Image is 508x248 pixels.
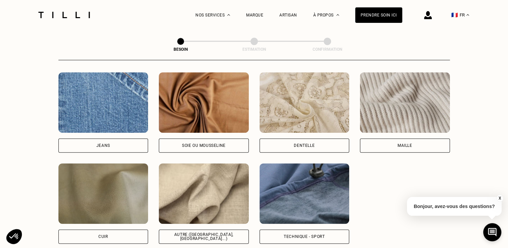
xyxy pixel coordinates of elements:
[58,72,148,133] img: Tilli retouche vos vêtements en Jeans
[284,235,325,239] div: Technique - Sport
[182,143,226,148] div: Soie ou mousseline
[355,7,402,23] a: Prendre soin ici
[36,12,92,18] img: Logo du service de couturière Tilli
[407,197,502,216] p: Bonjour, avez-vous des questions?
[260,72,350,133] img: Tilli retouche vos vêtements en Dentelle
[260,163,350,224] img: Tilli retouche vos vêtements en Technique - Sport
[294,47,361,52] div: Confirmation
[398,143,412,148] div: Maille
[360,72,450,133] img: Tilli retouche vos vêtements en Maille
[98,235,108,239] div: Cuir
[496,195,503,202] button: X
[165,233,243,241] div: Autre ([GEOGRAPHIC_DATA], [GEOGRAPHIC_DATA]...)
[221,47,288,52] div: Estimation
[466,14,469,16] img: menu déroulant
[424,11,432,19] img: icône connexion
[279,13,297,17] a: Artisan
[58,163,148,224] img: Tilli retouche vos vêtements en Cuir
[227,14,230,16] img: Menu déroulant
[336,14,339,16] img: Menu déroulant à propos
[451,12,458,18] span: 🇫🇷
[147,47,214,52] div: Besoin
[294,143,315,148] div: Dentelle
[96,143,110,148] div: Jeans
[159,72,249,133] img: Tilli retouche vos vêtements en Soie ou mousseline
[159,163,249,224] img: Tilli retouche vos vêtements en Autre (coton, jersey...)
[246,13,263,17] a: Marque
